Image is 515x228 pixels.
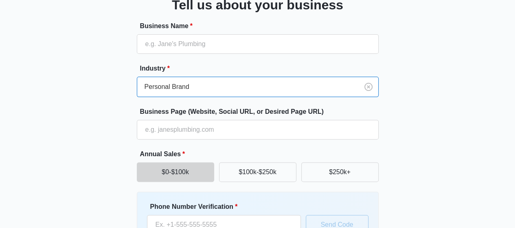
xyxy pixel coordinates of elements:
[137,120,379,139] input: e.g. janesplumbing.com
[140,149,382,159] label: Annual Sales
[140,64,382,73] label: Industry
[219,162,296,182] button: $100k-$250k
[301,162,379,182] button: $250k+
[362,80,375,93] button: Clear
[140,21,382,31] label: Business Name
[140,107,382,117] label: Business Page (Website, Social URL, or Desired Page URL)
[150,202,304,212] label: Phone Number Verification
[137,162,214,182] button: $0-$100k
[137,34,379,54] input: e.g. Jane's Plumbing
